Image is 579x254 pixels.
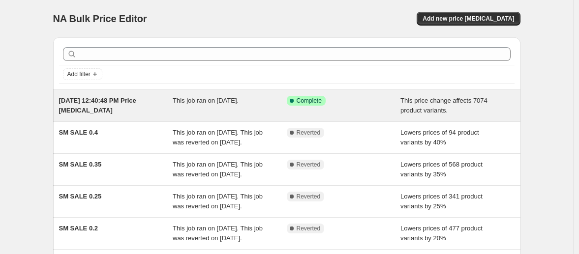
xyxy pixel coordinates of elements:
span: This job ran on [DATE]. This job was reverted on [DATE]. [173,193,263,210]
span: This job ran on [DATE]. [173,97,239,104]
span: SM SALE 0.4 [59,129,98,136]
span: Lowers prices of 477 product variants by 20% [400,225,483,242]
span: Reverted [297,161,321,169]
span: This job ran on [DATE]. This job was reverted on [DATE]. [173,161,263,178]
span: SM SALE 0.2 [59,225,98,232]
span: SM SALE 0.35 [59,161,102,168]
span: NA Bulk Price Editor [53,13,147,24]
button: Add filter [63,68,102,80]
span: Reverted [297,193,321,200]
span: [DATE] 12:40:48 PM Price [MEDICAL_DATA] [59,97,136,114]
span: Reverted [297,225,321,232]
span: Lowers prices of 341 product variants by 25% [400,193,483,210]
span: Reverted [297,129,321,137]
button: Add new price [MEDICAL_DATA] [417,12,520,26]
span: Add filter [67,70,91,78]
span: This job ran on [DATE]. This job was reverted on [DATE]. [173,225,263,242]
span: Complete [297,97,322,105]
span: This price change affects 7074 product variants. [400,97,488,114]
span: Add new price [MEDICAL_DATA] [423,15,514,23]
span: SM SALE 0.25 [59,193,102,200]
span: Lowers prices of 568 product variants by 35% [400,161,483,178]
span: This job ran on [DATE]. This job was reverted on [DATE]. [173,129,263,146]
span: Lowers prices of 94 product variants by 40% [400,129,479,146]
